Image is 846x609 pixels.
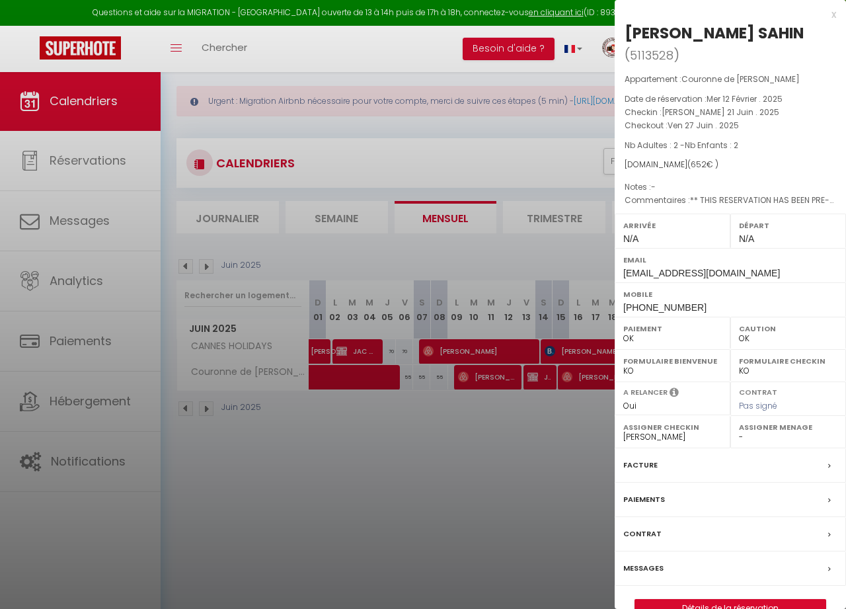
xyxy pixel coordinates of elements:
[681,73,800,85] span: Couronne de [PERSON_NAME]
[623,233,638,244] span: N/A
[623,387,668,398] label: A relancer
[623,288,837,301] label: Mobile
[662,106,779,118] span: [PERSON_NAME] 21 Juin . 2025
[625,159,836,171] div: [DOMAIN_NAME]
[625,93,836,106] p: Date de réservation :
[739,219,837,232] label: Départ
[685,140,738,151] span: Nb Enfants : 2
[625,73,836,86] p: Appartement :
[687,159,718,170] span: ( € )
[739,421,837,434] label: Assigner Menage
[623,253,837,266] label: Email
[668,120,739,131] span: Ven 27 Juin . 2025
[623,458,658,472] label: Facture
[670,387,679,401] i: Sélectionner OUI si vous souhaiter envoyer les séquences de messages post-checkout
[623,527,662,541] label: Contrat
[625,22,804,44] div: [PERSON_NAME] SAHIN
[623,493,665,507] label: Paiements
[623,302,707,313] span: [PHONE_NUMBER]
[651,181,656,192] span: -
[625,106,836,119] p: Checkin :
[623,421,722,434] label: Assigner Checkin
[625,46,679,64] span: ( )
[625,194,836,207] p: Commentaires :
[707,93,783,104] span: Mer 12 Février . 2025
[739,322,837,335] label: Caution
[615,7,836,22] div: x
[739,354,837,368] label: Formulaire Checkin
[623,354,722,368] label: Formulaire Bienvenue
[11,5,50,45] button: Open LiveChat chat widget
[623,268,780,278] span: [EMAIL_ADDRESS][DOMAIN_NAME]
[739,233,754,244] span: N/A
[691,159,707,170] span: 652
[625,181,836,194] p: Notes :
[739,387,777,395] label: Contrat
[623,561,664,575] label: Messages
[625,119,836,132] p: Checkout :
[625,140,738,151] span: Nb Adultes : 2 -
[739,400,777,411] span: Pas signé
[630,47,673,63] span: 5113528
[623,219,722,232] label: Arrivée
[623,322,722,335] label: Paiement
